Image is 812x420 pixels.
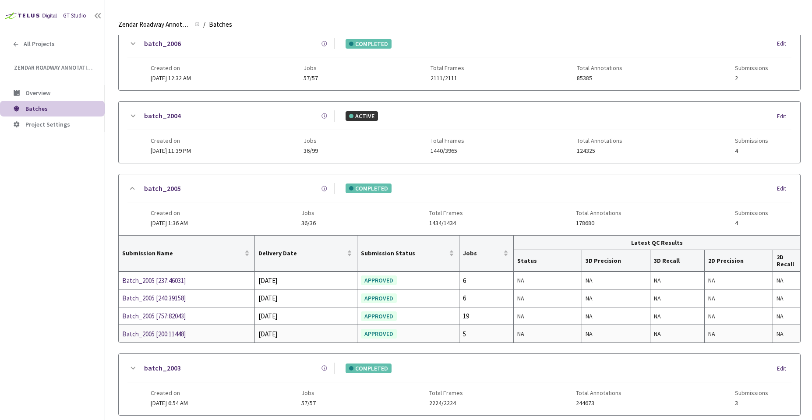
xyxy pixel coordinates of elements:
[735,137,768,144] span: Submissions
[586,293,646,303] div: NA
[122,329,215,339] div: Batch_2005 [200:11448]
[429,389,463,396] span: Total Frames
[151,219,188,227] span: [DATE] 1:36 AM
[144,363,181,374] a: batch_2003
[576,220,621,226] span: 178680
[708,311,769,321] div: NA
[463,250,501,257] span: Jobs
[429,400,463,406] span: 2224/2224
[144,38,181,49] a: batch_2006
[777,293,797,303] div: NA
[144,183,181,194] a: batch_2005
[431,75,464,81] span: 2111/2111
[255,236,357,272] th: Delivery Date
[429,209,463,216] span: Total Frames
[346,184,392,193] div: COMPLETED
[431,137,464,144] span: Total Frames
[122,293,215,304] a: Batch_2005 [240:39158]
[258,250,345,257] span: Delivery Date
[586,329,646,339] div: NA
[357,236,459,272] th: Submission Status
[25,120,70,128] span: Project Settings
[514,250,582,272] th: Status
[708,329,769,339] div: NA
[586,275,646,285] div: NA
[577,75,622,81] span: 85385
[258,293,353,304] div: [DATE]
[735,220,768,226] span: 4
[304,148,318,154] span: 36/99
[735,389,768,396] span: Submissions
[301,220,316,226] span: 36/36
[361,311,397,321] div: APPROVED
[459,236,514,272] th: Jobs
[577,137,622,144] span: Total Annotations
[705,250,773,272] th: 2D Precision
[514,236,800,250] th: Latest QC Results
[777,112,791,121] div: Edit
[151,147,191,155] span: [DATE] 11:39 PM
[151,209,188,216] span: Created on
[119,29,800,90] div: batch_2006COMPLETEDEditCreated on[DATE] 12:32 AMJobs57/57Total Frames2111/2111Total Annotations85...
[735,64,768,71] span: Submissions
[346,111,378,121] div: ACTIVE
[463,293,510,304] div: 6
[119,236,255,272] th: Submission Name
[773,250,800,272] th: 2D Recall
[777,329,797,339] div: NA
[301,400,316,406] span: 57/57
[777,39,791,48] div: Edit
[777,364,791,373] div: Edit
[301,209,316,216] span: Jobs
[151,64,191,71] span: Created on
[576,400,621,406] span: 244673
[777,311,797,321] div: NA
[517,329,578,339] div: NA
[258,329,353,339] div: [DATE]
[517,275,578,285] div: NA
[361,329,397,339] div: APPROVED
[25,89,50,97] span: Overview
[301,389,316,396] span: Jobs
[735,400,768,406] span: 3
[122,275,215,286] a: Batch_2005 [237:46031]
[361,275,397,285] div: APPROVED
[209,19,232,30] span: Batches
[151,137,191,144] span: Created on
[25,105,48,113] span: Batches
[346,364,392,373] div: COMPLETED
[576,389,621,396] span: Total Annotations
[151,389,188,396] span: Created on
[517,311,578,321] div: NA
[63,12,86,20] div: GT Studio
[151,399,188,407] span: [DATE] 6:54 AM
[119,174,800,235] div: batch_2005COMPLETEDEditCreated on[DATE] 1:36 AMJobs36/36Total Frames1434/1434Total Annotations178...
[654,311,701,321] div: NA
[14,64,92,71] span: Zendar Roadway Annotations | Cuboid Labels
[654,329,701,339] div: NA
[429,220,463,226] span: 1434/1434
[24,40,55,48] span: All Projects
[258,275,353,286] div: [DATE]
[119,354,800,415] div: batch_2003COMPLETEDEditCreated on[DATE] 6:54 AMJobs57/57Total Frames2224/2224Total Annotations244...
[654,275,701,285] div: NA
[346,39,392,49] div: COMPLETED
[463,329,510,339] div: 5
[735,75,768,81] span: 2
[654,293,701,303] div: NA
[361,250,447,257] span: Submission Status
[735,148,768,154] span: 4
[577,148,622,154] span: 124325
[576,209,621,216] span: Total Annotations
[586,311,646,321] div: NA
[361,293,397,303] div: APPROVED
[304,137,318,144] span: Jobs
[122,311,215,321] a: Batch_2005 [757:82043]
[144,110,181,121] a: batch_2004
[708,275,769,285] div: NA
[151,74,191,82] span: [DATE] 12:32 AM
[517,293,578,303] div: NA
